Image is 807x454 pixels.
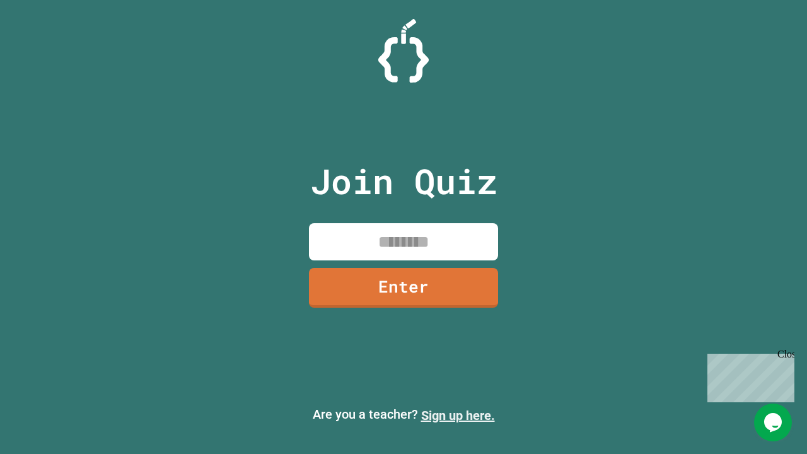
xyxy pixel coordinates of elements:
[309,268,498,308] a: Enter
[421,408,495,423] a: Sign up here.
[702,349,794,402] iframe: chat widget
[10,405,797,425] p: Are you a teacher?
[5,5,87,80] div: Chat with us now!Close
[754,404,794,441] iframe: chat widget
[378,19,429,83] img: Logo.svg
[310,155,497,207] p: Join Quiz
